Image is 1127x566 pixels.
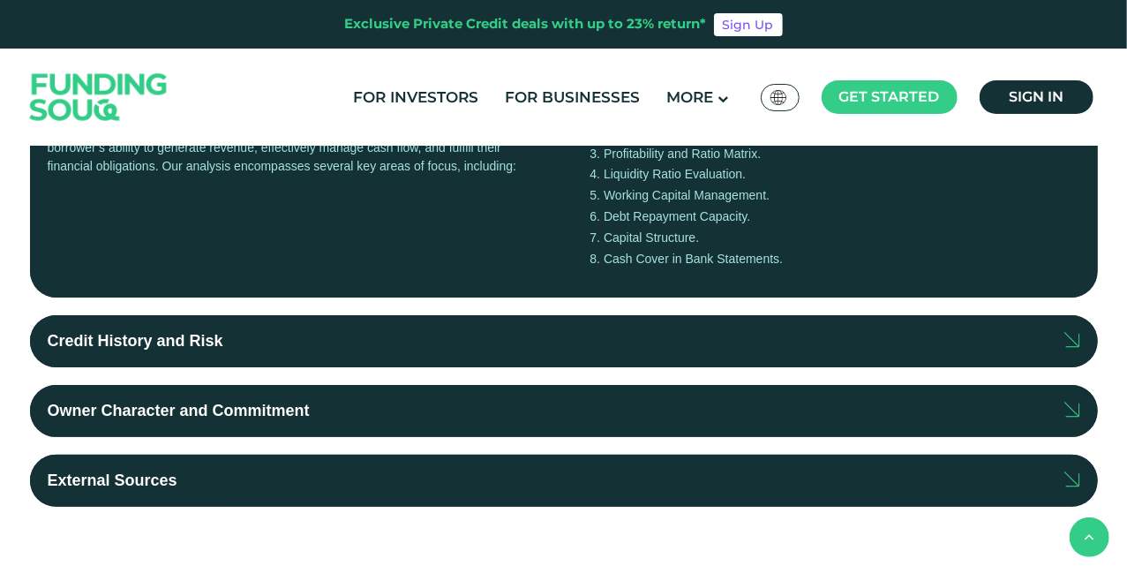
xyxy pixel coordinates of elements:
[1070,517,1109,557] button: back
[590,207,1080,228] li: Debt Repayment Capacity.
[770,90,786,105] img: SA Flag
[590,144,1080,165] li: Profitability and Ratio Matrix.
[590,185,1080,207] li: Working Capital Management.
[345,14,707,34] div: Exclusive Private Credit deals with up to 23% return*
[590,249,1080,270] li: Cash Cover in Bank Statements.
[1009,88,1063,105] span: Sign in
[590,228,1080,249] li: Capital Structure.
[1064,471,1079,487] img: arrow up
[48,399,310,423] div: Owner Character and Commitment
[48,102,537,280] div: Our Credit Team carefully analyzes the financial performance of SME borrowers, considering variou...
[48,469,177,493] div: External Sources
[590,164,1080,185] li: Liquidity Ratio Evaluation.
[666,88,713,106] span: More
[500,83,644,112] a: For Businesses
[12,53,185,142] img: Logo
[714,13,783,36] a: Sign Up
[980,80,1093,114] a: Sign in
[1064,401,1079,417] img: arrow right
[1064,331,1079,347] img: arrow right
[48,329,223,353] div: Credit History and Risk
[839,88,940,105] span: Get started
[349,83,483,112] a: For Investors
